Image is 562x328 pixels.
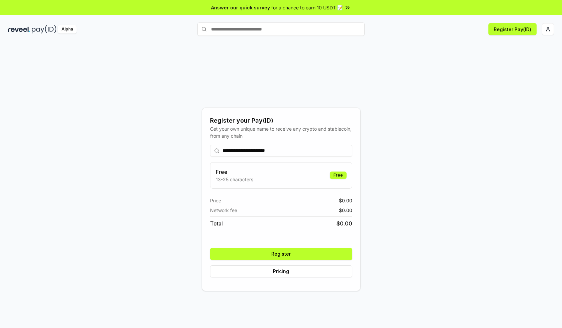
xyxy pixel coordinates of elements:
span: $ 0.00 [337,219,352,227]
span: Price [210,197,221,204]
button: Register Pay(ID) [488,23,537,35]
span: Total [210,219,223,227]
span: Network fee [210,207,237,214]
span: $ 0.00 [339,197,352,204]
img: reveel_dark [8,25,30,34]
span: Answer our quick survey [211,4,270,11]
img: pay_id [32,25,57,34]
span: $ 0.00 [339,207,352,214]
button: Pricing [210,265,352,277]
div: Register your Pay(ID) [210,116,352,125]
h3: Free [216,168,253,176]
div: Free [330,172,347,179]
div: Get your own unique name to receive any crypto and stablecoin, from any chain [210,125,352,139]
button: Register [210,248,352,260]
span: for a chance to earn 10 USDT 📝 [271,4,343,11]
p: 13-25 characters [216,176,253,183]
div: Alpha [58,25,77,34]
